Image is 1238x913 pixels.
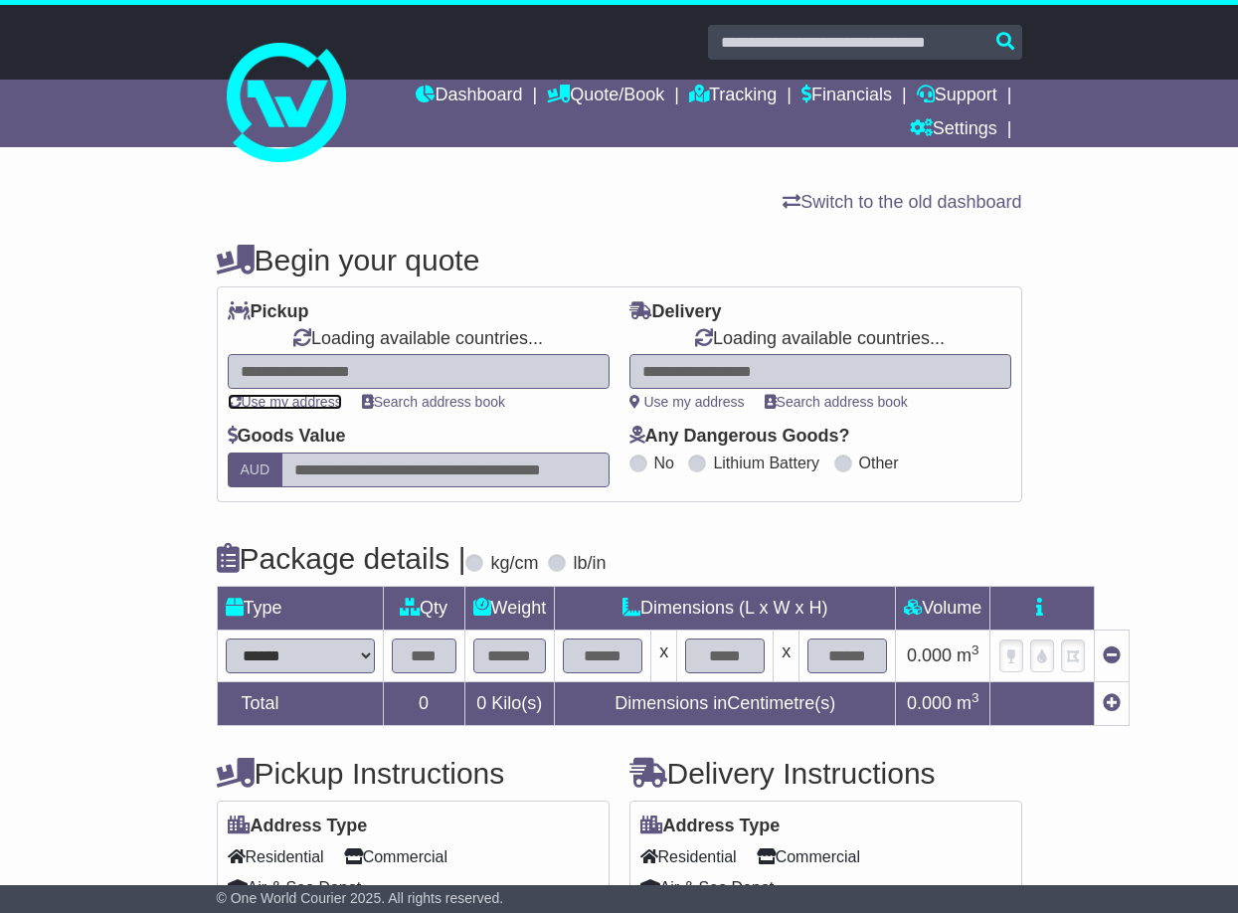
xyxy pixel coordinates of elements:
div: Loading available countries... [629,328,1011,350]
td: Kilo(s) [464,681,555,725]
label: Any Dangerous Goods? [629,426,850,448]
a: Use my address [228,394,342,410]
a: Search address book [362,394,505,410]
td: Dimensions in Centimetre(s) [555,681,896,725]
span: m [957,645,979,665]
a: Add new item [1103,693,1121,713]
label: kg/cm [490,553,538,575]
td: Volume [896,586,990,630]
span: Residential [228,841,324,872]
a: Settings [910,113,997,147]
label: Other [859,454,899,472]
h4: Begin your quote [217,244,1022,276]
a: Switch to the old dashboard [783,192,1021,212]
a: Financials [801,80,892,113]
span: 0 [476,693,486,713]
td: x [774,630,799,681]
span: Residential [640,841,737,872]
td: x [651,630,677,681]
a: Search address book [765,394,908,410]
td: Type [217,586,383,630]
sup: 3 [972,690,979,705]
span: 0.000 [907,645,952,665]
span: m [957,693,979,713]
span: 0.000 [907,693,952,713]
td: 0 [383,681,464,725]
a: Use my address [629,394,745,410]
span: Commercial [344,841,447,872]
label: Address Type [640,816,781,837]
label: Delivery [629,301,722,323]
span: Air & Sea Depot [228,872,362,903]
a: Remove this item [1103,645,1121,665]
td: Weight [464,586,555,630]
label: Lithium Battery [713,454,819,472]
label: lb/in [573,553,606,575]
span: Air & Sea Depot [640,872,775,903]
a: Dashboard [416,80,522,113]
td: Total [217,681,383,725]
h4: Pickup Instructions [217,757,610,790]
h4: Delivery Instructions [629,757,1022,790]
h4: Package details | [217,542,466,575]
div: Loading available countries... [228,328,610,350]
label: AUD [228,453,283,487]
span: Commercial [757,841,860,872]
a: Tracking [689,80,777,113]
td: Dimensions (L x W x H) [555,586,896,630]
label: Address Type [228,816,368,837]
label: No [654,454,674,472]
td: Qty [383,586,464,630]
label: Goods Value [228,426,346,448]
a: Support [917,80,997,113]
sup: 3 [972,642,979,657]
label: Pickup [228,301,309,323]
span: © One World Courier 2025. All rights reserved. [217,890,504,906]
a: Quote/Book [547,80,664,113]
